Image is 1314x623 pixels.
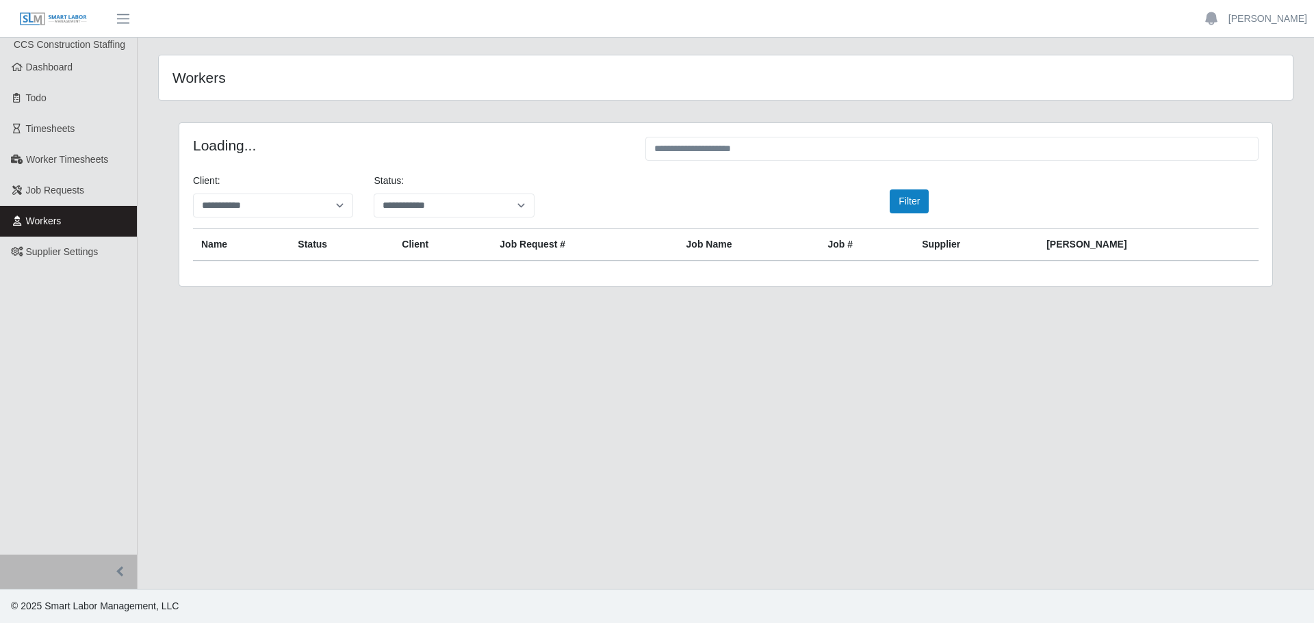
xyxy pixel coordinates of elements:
span: Supplier Settings [26,246,99,257]
th: Name [193,229,289,261]
button: Filter [890,189,929,213]
label: Status: [374,174,404,188]
th: Job # [819,229,914,261]
span: Worker Timesheets [26,154,108,165]
img: SLM Logo [19,12,88,27]
th: [PERSON_NAME] [1038,229,1259,261]
span: Timesheets [26,123,75,134]
th: Client [394,229,491,261]
th: Supplier [914,229,1038,261]
span: Job Requests [26,185,85,196]
h4: Loading... [193,137,625,154]
span: Todo [26,92,47,103]
span: Workers [26,215,62,226]
th: Status [289,229,394,261]
label: Client: [193,174,220,188]
span: CCS Construction Staffing [14,39,125,50]
h4: Workers [172,69,621,86]
span: Dashboard [26,62,73,72]
a: [PERSON_NAME] [1228,12,1307,26]
th: Job Name [678,229,820,261]
th: Job Request # [491,229,678,261]
span: © 2025 Smart Labor Management, LLC [11,600,179,611]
